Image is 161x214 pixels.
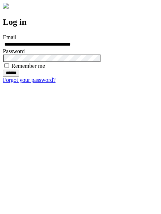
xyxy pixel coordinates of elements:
[3,34,16,40] label: Email
[3,3,9,9] img: logo-4e3dc11c47720685a147b03b5a06dd966a58ff35d612b21f08c02c0306f2b779.png
[3,48,25,54] label: Password
[3,77,55,83] a: Forgot your password?
[3,17,158,27] h2: Log in
[11,63,45,69] label: Remember me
